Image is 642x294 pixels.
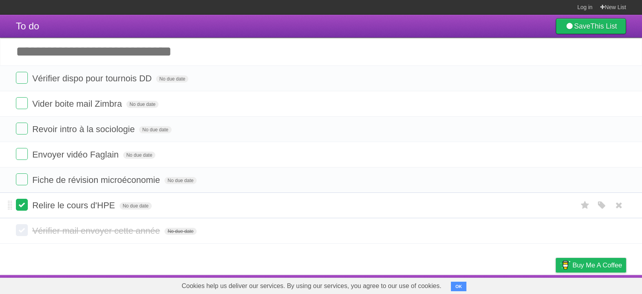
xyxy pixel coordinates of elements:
a: Privacy [545,277,566,292]
label: Done [16,224,28,236]
span: Vider boite mail Zimbra [32,99,124,109]
label: Done [16,97,28,109]
a: Buy me a coffee [556,258,626,273]
span: To do [16,21,39,31]
span: Fiche de révision microéconomie [32,175,162,185]
img: Buy me a coffee [560,258,570,272]
span: No due date [156,75,188,83]
span: No due date [164,177,197,184]
a: Terms [518,277,536,292]
a: About [450,277,467,292]
button: OK [451,282,466,291]
label: Done [16,173,28,185]
a: Suggest a feature [576,277,626,292]
label: Done [16,148,28,160]
span: Cookies help us deliver our services. By using our services, you agree to our use of cookies. [174,278,449,294]
span: No due date [126,101,159,108]
label: Done [16,72,28,84]
span: Relire le cours d'HPE [32,200,117,210]
label: Done [16,123,28,135]
span: No due date [139,126,171,133]
span: No due date [120,202,152,209]
a: Developers [476,277,509,292]
span: Buy me a coffee [572,258,622,272]
span: No due date [164,228,197,235]
b: This List [590,22,617,30]
span: No due date [123,152,155,159]
span: Envoyer vidéo Faglain [32,150,121,159]
span: Vérifier dispo pour tournois DD [32,73,154,83]
a: SaveThis List [556,18,626,34]
span: Revoir intro à la sociologie [32,124,137,134]
label: Star task [578,199,593,212]
span: Vérifier mail envoyer cette année [32,226,162,236]
label: Done [16,199,28,211]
